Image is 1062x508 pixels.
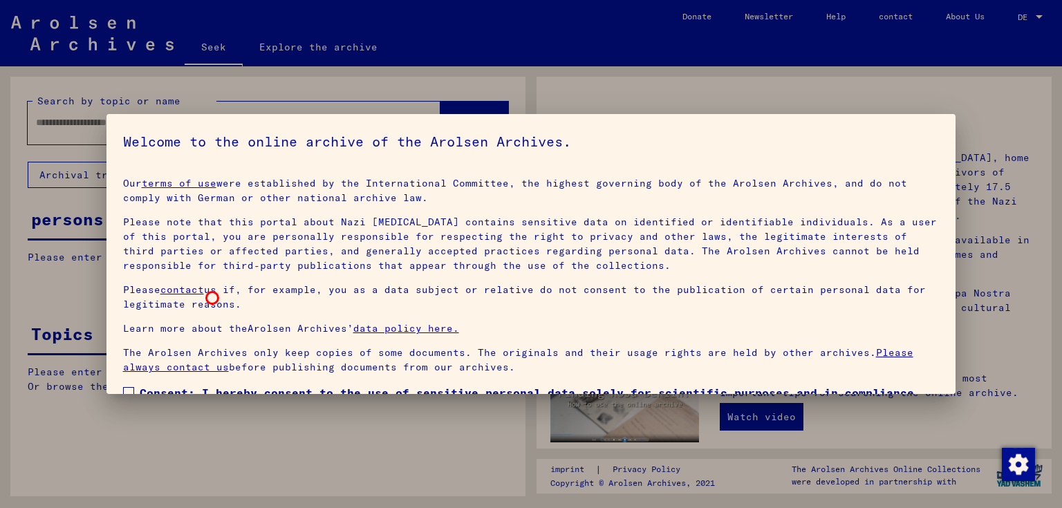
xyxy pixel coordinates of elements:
a: contact [160,283,204,296]
a: terms of use [142,177,216,189]
font: Welcome to the online archive of the Arolsen Archives. [123,133,571,150]
font: Arolsen Archives’ [248,322,353,335]
img: Zustimmung ändern [1002,448,1035,481]
font: Learn more about the [123,322,248,335]
font: before publishing documents from our archives. [229,361,515,373]
font: us if, for example, you as a data subject or relative do not consent to the publication of certai... [123,283,926,310]
a: data policy here. [353,322,459,335]
font: were established by the International Committee, the highest governing body of the Arolsen Archiv... [123,177,907,204]
font: The Arolsen Archives only keep copies of some documents. The originals and their usage rights are... [123,346,876,359]
font: Consent: I hereby consent to the use of sensitive personal data solely for scientific purposes an... [140,386,914,433]
font: Please note that this portal about Nazi [MEDICAL_DATA] contains sensitive data on identified or i... [123,216,937,272]
font: Please [123,283,160,296]
font: Our [123,177,142,189]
